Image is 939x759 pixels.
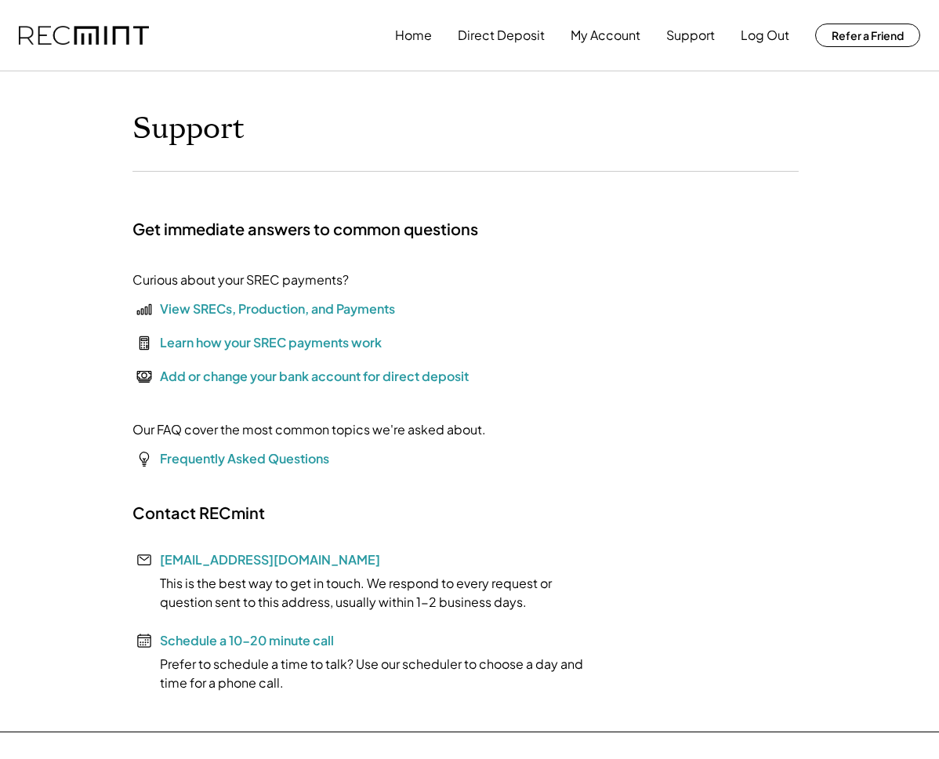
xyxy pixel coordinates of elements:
h1: Support [132,111,245,147]
div: Add or change your bank account for direct deposit [160,367,469,386]
a: [EMAIL_ADDRESS][DOMAIN_NAME] [160,551,380,568]
h2: Get immediate answers to common questions [132,219,478,239]
img: recmint-logotype%403x.png [19,26,149,45]
button: Direct Deposit [458,20,545,51]
div: Learn how your SREC payments work [160,333,382,352]
div: This is the best way to get in touch. We respond to every request or question sent to this addres... [132,574,603,612]
h2: Contact RECmint [132,503,265,523]
button: Home [395,20,432,51]
button: Log Out [741,20,789,51]
div: Prefer to schedule a time to talk? Use our scheduler to choose a day and time for a phone call. [132,655,603,692]
div: Our FAQ cover the most common topics we're asked about. [132,420,486,439]
div: View SRECs, Production, and Payments [160,300,395,318]
button: My Account [571,20,640,51]
div: Curious about your SREC payments? [132,271,349,289]
button: Support [666,20,715,51]
a: Schedule a 10-20 minute call [160,632,334,648]
button: Refer a Friend [815,24,920,47]
a: Frequently Asked Questions [160,450,329,467]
